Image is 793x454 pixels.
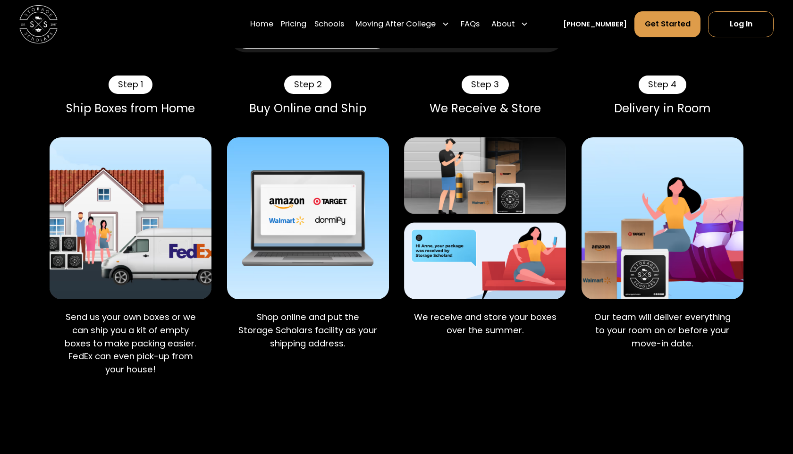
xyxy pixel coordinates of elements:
[235,311,381,350] p: Shop online and put the Storage Scholars facility as your shipping address.
[404,101,566,115] div: We Receive & Store
[314,10,344,37] a: Schools
[462,76,509,93] div: Step 3
[284,76,331,93] div: Step 2
[19,5,58,43] img: Storage Scholars main logo
[57,311,203,376] p: Send us your own boxes or we can ship you a kit of empty boxes to make packing easier. FedEx can ...
[491,18,515,30] div: About
[355,18,436,30] div: Moving After College
[634,11,700,37] a: Get Started
[589,311,735,350] p: Our team will deliver everything to your room on or before your move-in date.
[227,101,389,115] div: Buy Online and Ship
[250,10,273,37] a: Home
[109,76,153,93] div: Step 1
[708,11,774,37] a: Log In
[639,76,686,93] div: Step 4
[50,101,211,115] div: Ship Boxes from Home
[563,19,627,29] a: [PHONE_NUMBER]
[412,311,558,336] p: We receive and store your boxes over the summer.
[488,10,532,37] div: About
[19,5,58,43] a: home
[352,10,453,37] div: Moving After College
[582,101,743,115] div: Delivery in Room
[281,10,306,37] a: Pricing
[461,10,480,37] a: FAQs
